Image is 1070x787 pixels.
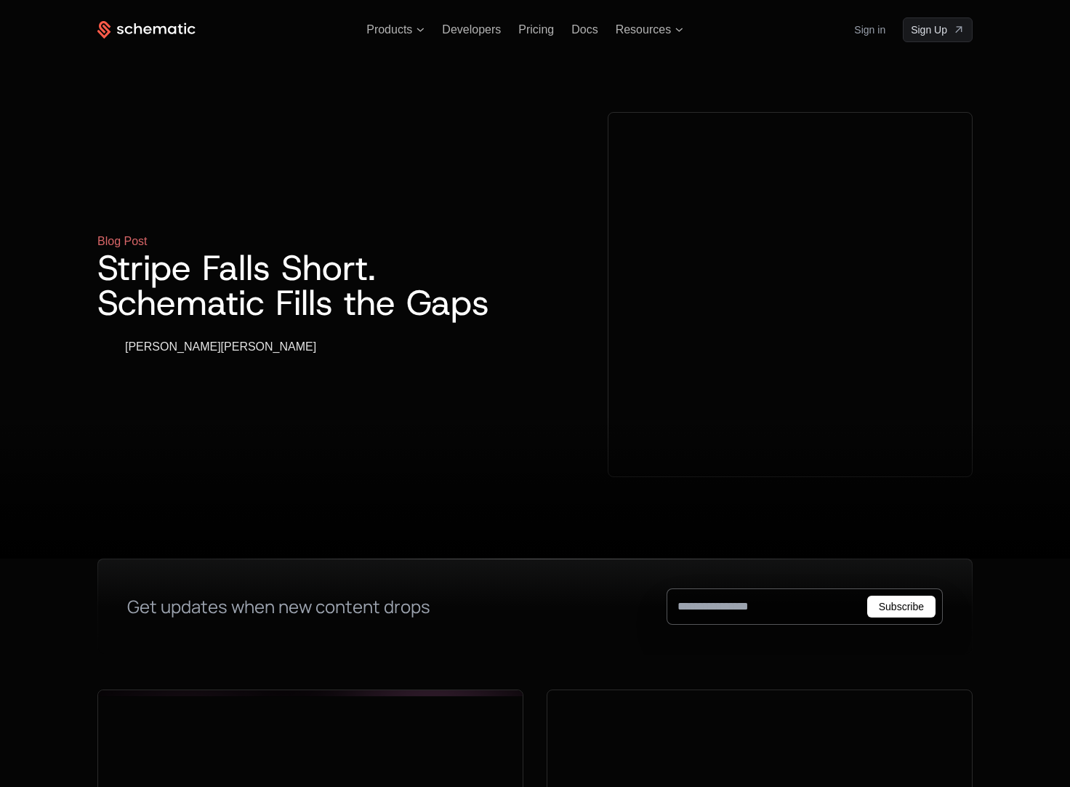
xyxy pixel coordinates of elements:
[366,23,412,36] span: Products
[507,113,972,391] img: Pillar - Stripe + Schematic
[616,23,671,36] span: Resources
[911,23,947,37] span: Sign Up
[97,313,116,332] img: Ryan Echternacht
[571,23,598,36] a: Docs
[518,23,554,36] a: Pricing
[867,511,936,532] button: Subscribe
[903,17,973,42] a: [object Object]
[97,112,973,392] a: Blog PostStripe Falls Short. Schematic Fills the GapsRyan Echternacht[PERSON_NAME][PERSON_NAME]Pi...
[442,23,501,36] a: Developers
[97,191,413,295] h1: Stripe Falls Short. Schematic Fills the Gaps
[125,315,316,328] div: [PERSON_NAME] [PERSON_NAME]
[97,173,147,191] div: Blog Post
[127,510,430,533] div: Get updates when new content drops
[854,18,885,41] a: Sign in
